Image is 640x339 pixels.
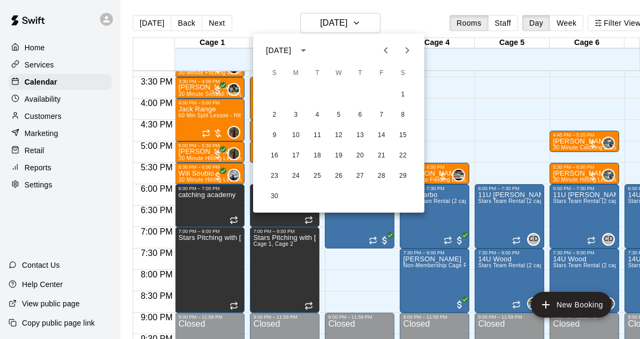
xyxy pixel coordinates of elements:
[351,106,370,125] button: 6
[393,146,413,165] button: 22
[393,85,413,104] button: 1
[308,63,327,84] span: Tuesday
[265,146,284,165] button: 16
[397,40,418,61] button: Next month
[393,106,413,125] button: 8
[372,146,391,165] button: 21
[393,126,413,145] button: 15
[329,146,348,165] button: 19
[372,106,391,125] button: 7
[393,167,413,186] button: 29
[393,63,413,84] span: Saturday
[265,63,284,84] span: Sunday
[372,167,391,186] button: 28
[265,106,284,125] button: 2
[375,40,397,61] button: Previous month
[265,167,284,186] button: 23
[294,41,313,59] button: calendar view is open, switch to year view
[308,167,327,186] button: 25
[308,126,327,145] button: 11
[329,167,348,186] button: 26
[329,106,348,125] button: 5
[286,63,306,84] span: Monday
[308,146,327,165] button: 18
[351,167,370,186] button: 27
[286,167,306,186] button: 24
[286,126,306,145] button: 10
[372,63,391,84] span: Friday
[266,45,291,56] div: [DATE]
[351,146,370,165] button: 20
[351,63,370,84] span: Thursday
[286,146,306,165] button: 17
[308,106,327,125] button: 4
[351,126,370,145] button: 13
[265,126,284,145] button: 9
[286,106,306,125] button: 3
[329,126,348,145] button: 12
[329,63,348,84] span: Wednesday
[372,126,391,145] button: 14
[265,187,284,206] button: 30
